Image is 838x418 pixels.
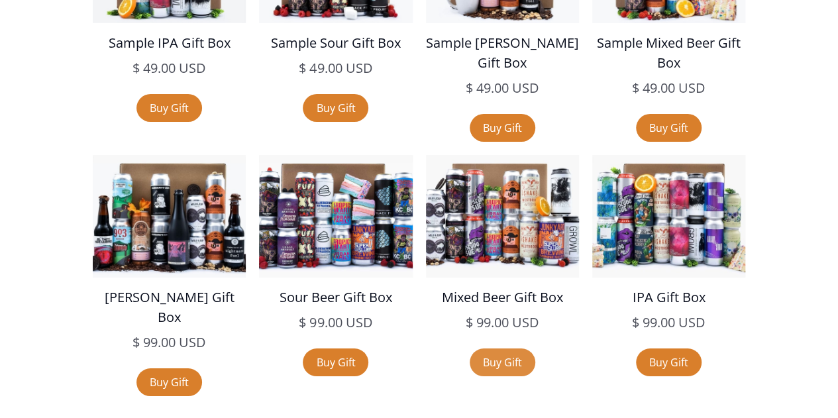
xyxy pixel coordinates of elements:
[93,155,246,368] a: [PERSON_NAME] Gift Box$ 99.00 USD
[636,114,702,142] a: Buy Gift
[93,333,246,352] h5: $ 99.00 USD
[303,94,368,122] a: Buy Gift
[592,313,745,333] h5: $ 99.00 USD
[470,114,535,142] a: Buy Gift
[259,313,412,333] h5: $ 99.00 USD
[259,33,412,53] h5: Sample Sour Gift Box
[470,348,535,376] a: Buy Gift
[592,33,745,73] h5: Sample Mixed Beer Gift Box
[426,78,579,98] h5: $ 49.00 USD
[93,287,246,327] h5: [PERSON_NAME] Gift Box
[259,287,412,307] h5: Sour Beer Gift Box
[426,313,579,333] h5: $ 99.00 USD
[592,287,745,307] h5: IPA Gift Box
[636,348,702,376] a: Buy Gift
[426,33,579,73] h5: Sample [PERSON_NAME] Gift Box
[136,94,202,122] a: Buy Gift
[259,58,412,78] h5: $ 49.00 USD
[426,155,579,348] a: Mixed Beer Gift Box$ 99.00 USD
[592,155,745,348] a: IPA Gift Box$ 99.00 USD
[303,348,368,376] a: Buy Gift
[426,287,579,307] h5: Mixed Beer Gift Box
[93,33,246,53] h5: Sample IPA Gift Box
[93,58,246,78] h5: $ 49.00 USD
[136,368,202,396] a: Buy Gift
[592,78,745,98] h5: $ 49.00 USD
[259,155,412,348] a: Sour Beer Gift Box$ 99.00 USD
